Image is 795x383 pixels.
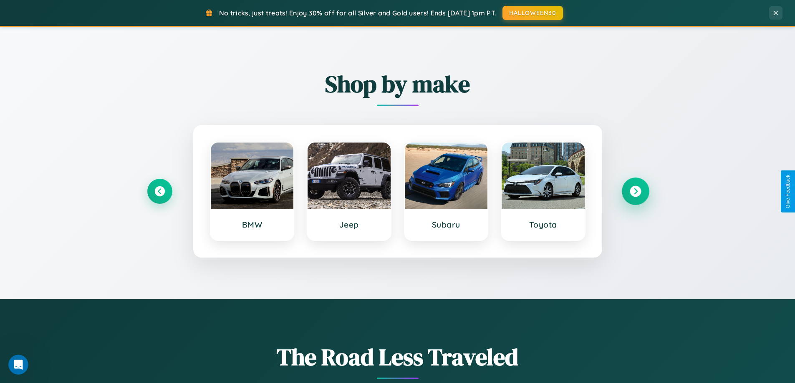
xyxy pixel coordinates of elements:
h2: Shop by make [147,68,648,100]
h3: Toyota [510,220,576,230]
div: Give Feedback [785,175,791,208]
h1: The Road Less Traveled [147,341,648,373]
h3: Subaru [413,220,480,230]
h3: BMW [219,220,285,230]
iframe: Intercom live chat [8,355,28,375]
h3: Jeep [316,220,382,230]
button: HALLOWEEN30 [502,6,563,20]
span: No tricks, just treats! Enjoy 30% off for all Silver and Gold users! Ends [DATE] 1pm PT. [219,9,496,17]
